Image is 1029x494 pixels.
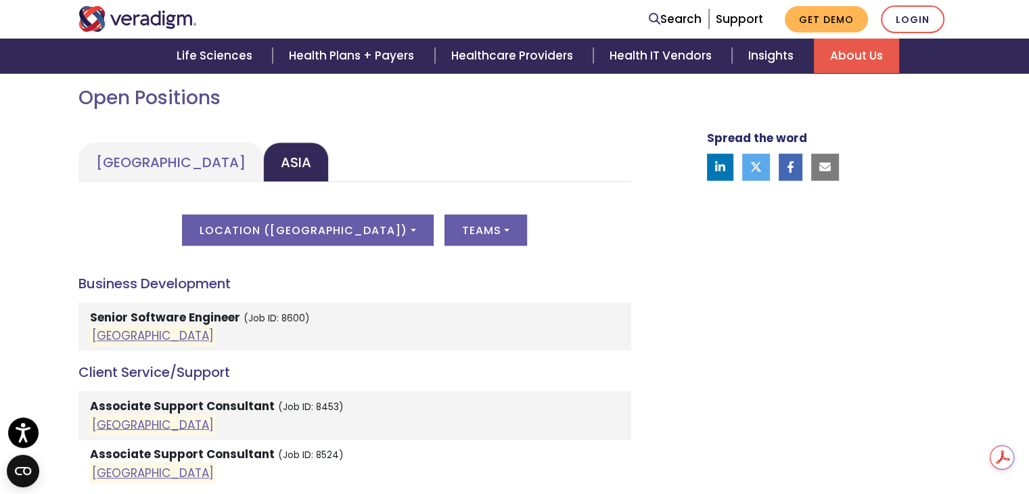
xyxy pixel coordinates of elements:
[273,39,434,73] a: Health Plans + Payers
[182,215,433,246] button: Location ([GEOGRAPHIC_DATA])
[92,416,214,432] a: [GEOGRAPHIC_DATA]
[78,364,631,380] h4: Client Service/Support
[593,39,732,73] a: Health IT Vendors
[90,446,275,462] strong: Associate Support Consultant
[90,309,240,325] strong: Senior Software Engineer
[244,312,310,325] small: (Job ID: 8600)
[278,449,344,462] small: (Job ID: 8524)
[707,130,807,146] strong: Spread the word
[78,6,197,32] img: Veradigm logo
[92,465,214,481] a: [GEOGRAPHIC_DATA]
[435,39,593,73] a: Healthcare Providers
[90,398,275,414] strong: Associate Support Consultant
[278,401,344,413] small: (Job ID: 8453)
[78,275,631,292] h4: Business Development
[881,5,944,33] a: Login
[814,39,899,73] a: About Us
[92,328,214,344] a: [GEOGRAPHIC_DATA]
[263,142,329,182] a: Asia
[444,215,527,246] button: Teams
[649,10,702,28] a: Search
[78,87,631,110] h2: Open Positions
[716,11,763,27] a: Support
[732,39,814,73] a: Insights
[7,455,39,487] button: Open CMP widget
[785,6,868,32] a: Get Demo
[78,142,263,182] a: [GEOGRAPHIC_DATA]
[160,39,273,73] a: Life Sciences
